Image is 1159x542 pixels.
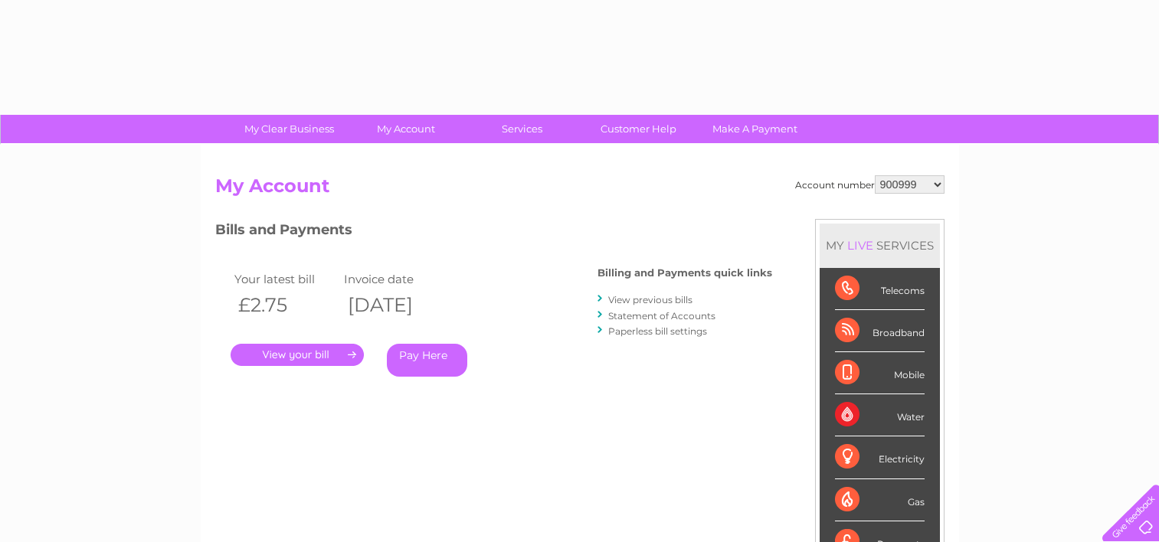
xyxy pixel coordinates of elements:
[340,269,450,289] td: Invoice date
[835,268,925,310] div: Telecoms
[835,436,925,478] div: Electricity
[835,310,925,352] div: Broadband
[231,344,364,366] a: .
[226,115,352,143] a: My Clear Business
[387,344,467,377] a: Pay Here
[608,310,715,322] a: Statement of Accounts
[215,219,772,246] h3: Bills and Payments
[835,394,925,436] div: Water
[795,175,945,194] div: Account number
[598,267,772,279] h4: Billing and Payments quick links
[820,224,940,267] div: MY SERVICES
[459,115,585,143] a: Services
[340,289,450,321] th: [DATE]
[835,479,925,521] div: Gas
[342,115,469,143] a: My Account
[844,238,876,253] div: LIVE
[215,175,945,204] h2: My Account
[608,294,692,305] a: View previous bills
[231,289,341,321] th: £2.75
[608,325,707,337] a: Paperless bill settings
[692,115,818,143] a: Make A Payment
[231,269,341,289] td: Your latest bill
[835,352,925,394] div: Mobile
[575,115,702,143] a: Customer Help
